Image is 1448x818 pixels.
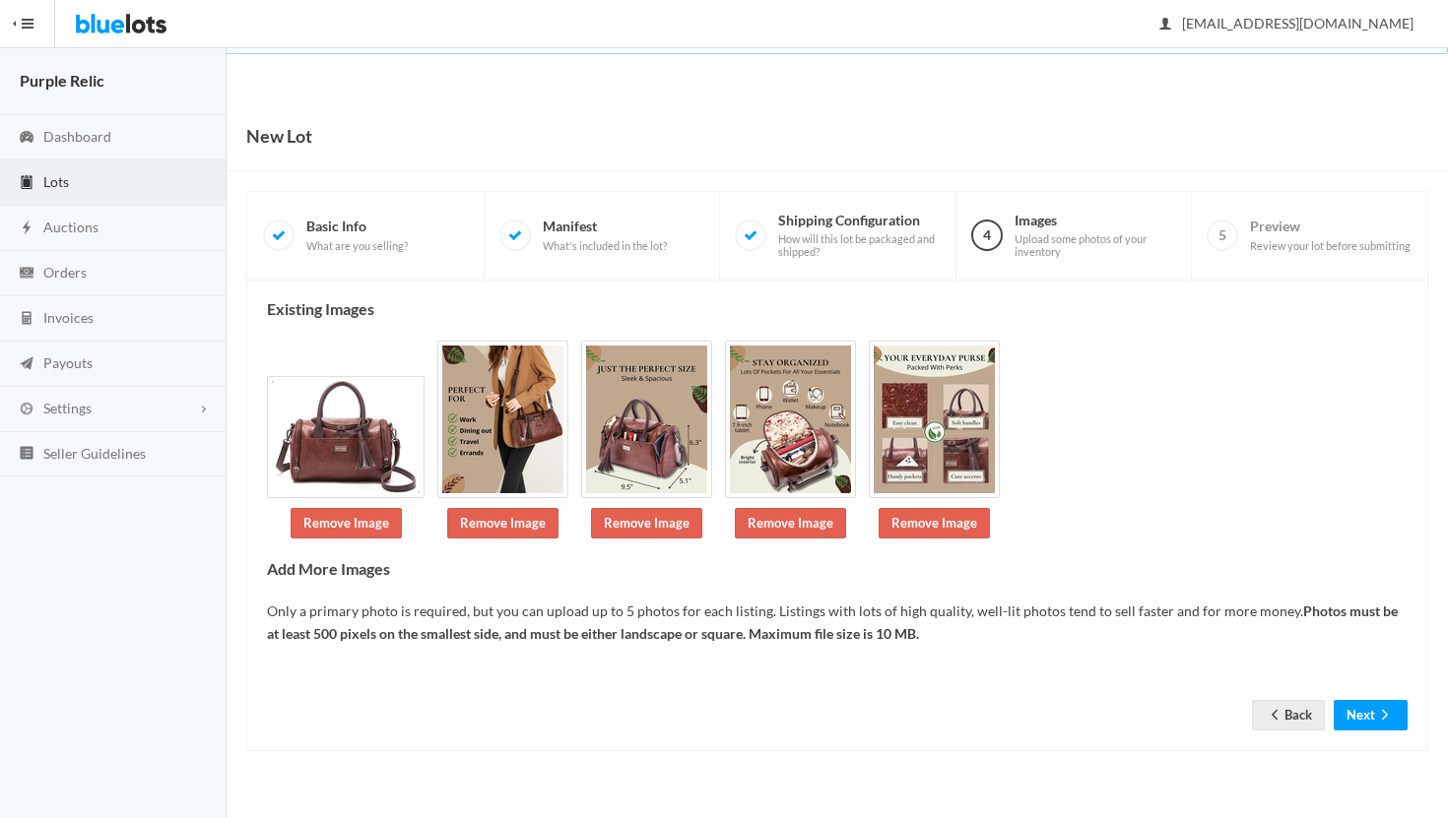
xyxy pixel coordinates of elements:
[447,508,559,538] a: Remove Image
[43,400,92,416] span: Settings
[17,310,36,329] ion-icon: calculator
[1250,239,1411,253] span: Review your lot before submitting
[17,265,36,283] ion-icon: cash
[1155,16,1175,34] ion-icon: person
[267,600,1408,645] p: Only a primary photo is required, but you can upload up to 5 photos for each listing. Listings wi...
[1265,707,1284,725] ion-icon: arrow back
[1015,232,1176,259] span: Upload some photos of your inventory
[43,445,146,462] span: Seller Guidelines
[20,71,104,90] strong: Purple Relic
[17,355,36,374] ion-icon: paper plane
[735,508,846,538] a: Remove Image
[17,174,36,193] ion-icon: clipboard
[43,128,111,145] span: Dashboard
[267,300,1408,318] h4: Existing Images
[1207,220,1238,251] span: 5
[267,602,1398,642] b: Photos must be at least 500 pixels on the smallest side, and must be either landscape or square. ...
[306,239,408,253] span: What are you selling?
[971,220,1003,251] span: 4
[1252,700,1325,730] a: arrow backBack
[1334,700,1408,730] button: Nextarrow forward
[43,264,87,281] span: Orders
[17,220,36,238] ion-icon: flash
[1375,707,1395,725] ion-icon: arrow forward
[17,129,36,148] ion-icon: speedometer
[43,309,94,326] span: Invoices
[306,218,408,252] span: Basic Info
[869,341,1000,498] img: 9feb50f9-c2c6-458c-aca6-81195591f72e-1731403300.jpeg
[1250,218,1411,252] span: Preview
[43,219,99,235] span: Auctions
[1160,15,1414,31] span: [EMAIL_ADDRESS][DOMAIN_NAME]
[543,239,667,253] span: What's included in the lot?
[43,173,69,190] span: Lots
[778,232,940,259] span: How will this lot be packaged and shipped?
[43,354,93,371] span: Payouts
[17,445,36,464] ion-icon: list box
[543,218,667,252] span: Manifest
[246,121,312,151] h1: New Lot
[581,341,712,498] img: 291a9d45-58f3-4716-a290-4cafe25313ab-1731403298.jpg
[778,212,940,259] span: Shipping Configuration
[1015,212,1176,259] span: Images
[725,341,856,498] img: ac10fa45-0d07-4e59-9420-d5a0e10cb799-1731403299.jpg
[267,376,425,498] img: fc7b1ab4-c2f1-4c75-9950-adc631ca746d-1731403296.jpg
[291,508,402,538] a: Remove Image
[879,508,990,538] a: Remove Image
[17,401,36,419] ion-icon: cog
[437,341,568,498] img: 5274b1b4-d9de-42a8-ad7c-0102a86d8fdc-1731403297.jpg
[591,508,702,538] a: Remove Image
[267,560,1408,578] h4: Add More Images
